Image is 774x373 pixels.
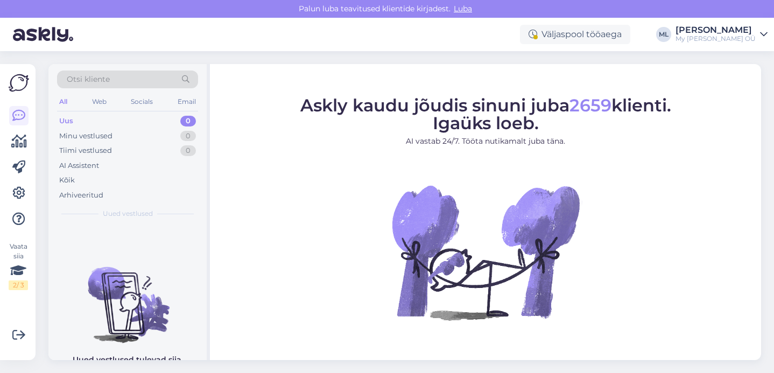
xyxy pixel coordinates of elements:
[451,4,475,13] span: Luba
[300,94,671,133] span: Askly kaudu jõudis sinuni juba klienti. Igaüks loeb.
[569,94,611,115] span: 2659
[180,131,196,142] div: 0
[676,34,756,43] div: My [PERSON_NAME] OÜ
[180,116,196,126] div: 0
[656,27,671,42] div: ML
[59,175,75,186] div: Kõik
[73,354,183,365] p: Uued vestlused tulevad siia.
[103,209,153,219] span: Uued vestlused
[676,26,768,43] a: [PERSON_NAME]My [PERSON_NAME] OÜ
[676,26,756,34] div: [PERSON_NAME]
[59,145,112,156] div: Tiimi vestlused
[59,116,73,126] div: Uus
[59,131,112,142] div: Minu vestlused
[9,280,28,290] div: 2 / 3
[175,95,198,109] div: Email
[59,160,99,171] div: AI Assistent
[67,74,110,85] span: Otsi kliente
[300,135,671,146] p: AI vastab 24/7. Tööta nutikamalt juba täna.
[520,25,630,44] div: Väljaspool tööaega
[389,155,582,349] img: No Chat active
[180,145,196,156] div: 0
[90,95,109,109] div: Web
[48,248,207,344] img: No chats
[57,95,69,109] div: All
[9,242,28,290] div: Vaata siia
[129,95,155,109] div: Socials
[59,190,103,201] div: Arhiveeritud
[9,73,29,93] img: Askly Logo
